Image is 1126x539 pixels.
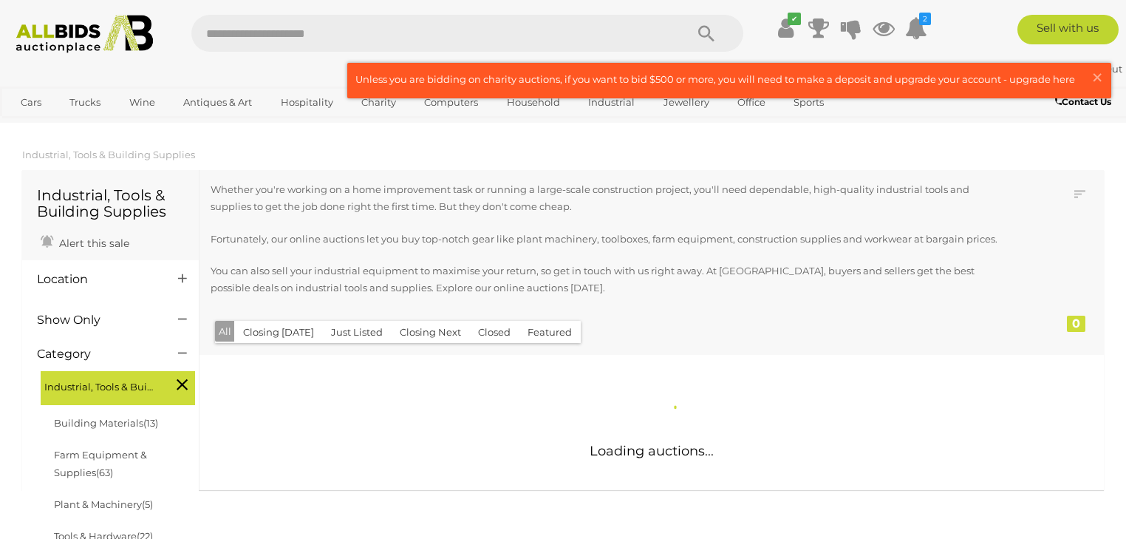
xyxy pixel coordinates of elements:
[1091,63,1104,92] span: ×
[55,237,129,250] span: Alert this sale
[96,467,113,478] span: (63)
[174,90,262,115] a: Antiques & Art
[590,443,714,459] span: Loading auctions...
[469,321,519,344] button: Closed
[519,321,581,344] button: Featured
[54,449,147,478] a: Farm Equipment & Supplies(63)
[234,321,323,344] button: Closing [DATE]
[8,15,160,53] img: Allbids.com.au
[654,90,719,115] a: Jewellery
[497,90,570,115] a: Household
[60,90,110,115] a: Trucks
[215,321,235,342] button: All
[37,231,133,253] a: Alert this sale
[211,181,1009,216] p: Whether you're working on a home improvement task or running a large-scale construction project, ...
[322,321,392,344] button: Just Listed
[143,417,158,429] span: (13)
[211,231,1009,248] p: Fortunately, our online auctions let you buy top-notch gear like plant machinery, toolboxes, farm...
[37,273,156,286] h4: Location
[919,13,931,25] i: 2
[579,90,644,115] a: Industrial
[37,348,156,361] h4: Category
[54,417,158,429] a: Building Materials(13)
[44,375,155,396] span: Industrial, Tools & Building Supplies
[1017,15,1119,44] a: Sell with us
[11,90,51,115] a: Cars
[1055,94,1115,110] a: Contact Us
[669,15,743,52] button: Search
[142,498,153,510] span: (5)
[120,90,165,115] a: Wine
[22,149,195,160] a: Industrial, Tools & Building Supplies
[54,498,153,510] a: Plant & Machinery(5)
[784,90,833,115] a: Sports
[788,13,801,25] i: ✔
[391,321,470,344] button: Closing Next
[37,187,184,220] h1: Industrial, Tools & Building Supplies
[1067,316,1085,332] div: 0
[211,262,1009,297] p: You can also sell your industrial equipment to maximise your return, so get in touch with us righ...
[271,90,343,115] a: Hospitality
[352,90,406,115] a: Charity
[775,15,797,41] a: ✔
[728,90,775,115] a: Office
[414,90,488,115] a: Computers
[37,313,156,327] h4: Show Only
[905,15,927,41] a: 2
[1055,96,1111,107] b: Contact Us
[11,115,135,139] a: [GEOGRAPHIC_DATA]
